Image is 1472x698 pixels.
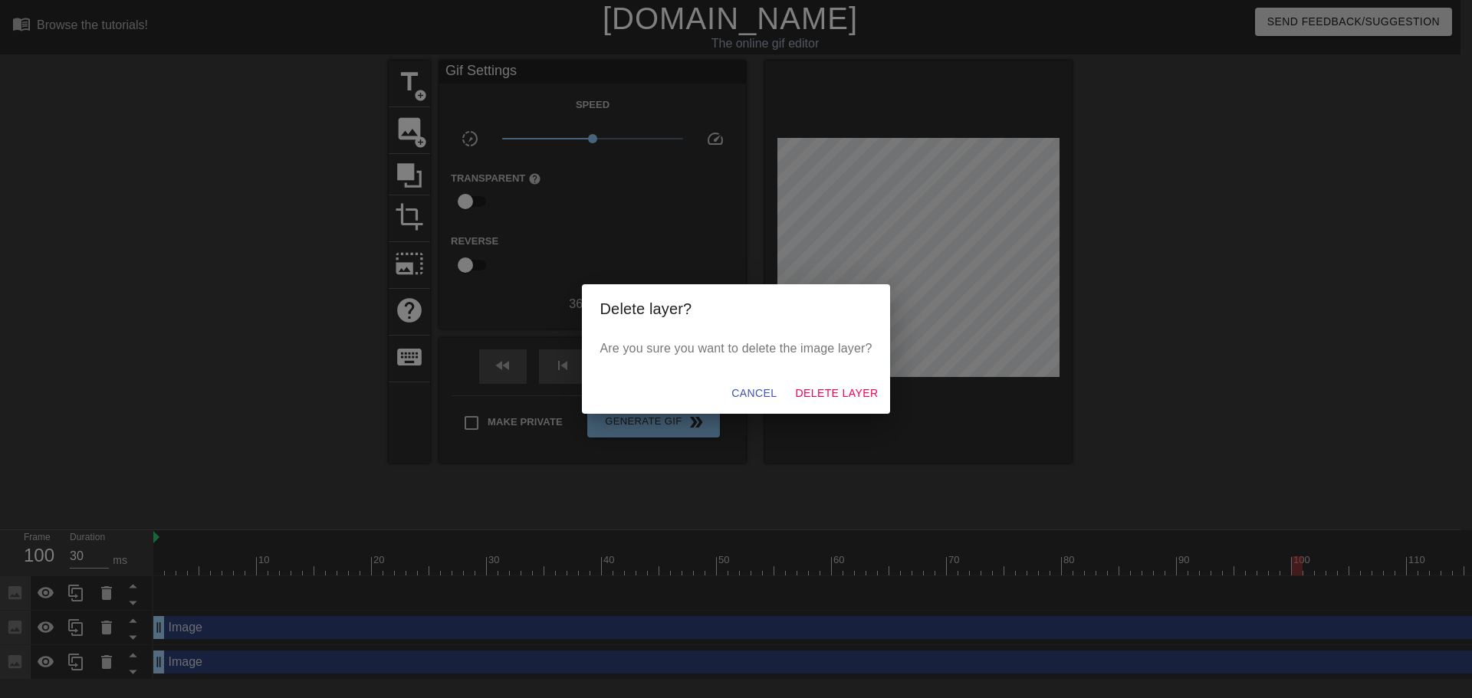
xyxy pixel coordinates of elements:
[600,339,872,358] p: Are you sure you want to delete the image layer?
[795,384,878,403] span: Delete Layer
[731,384,777,403] span: Cancel
[725,379,783,408] button: Cancel
[600,297,872,321] h2: Delete layer?
[789,379,884,408] button: Delete Layer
